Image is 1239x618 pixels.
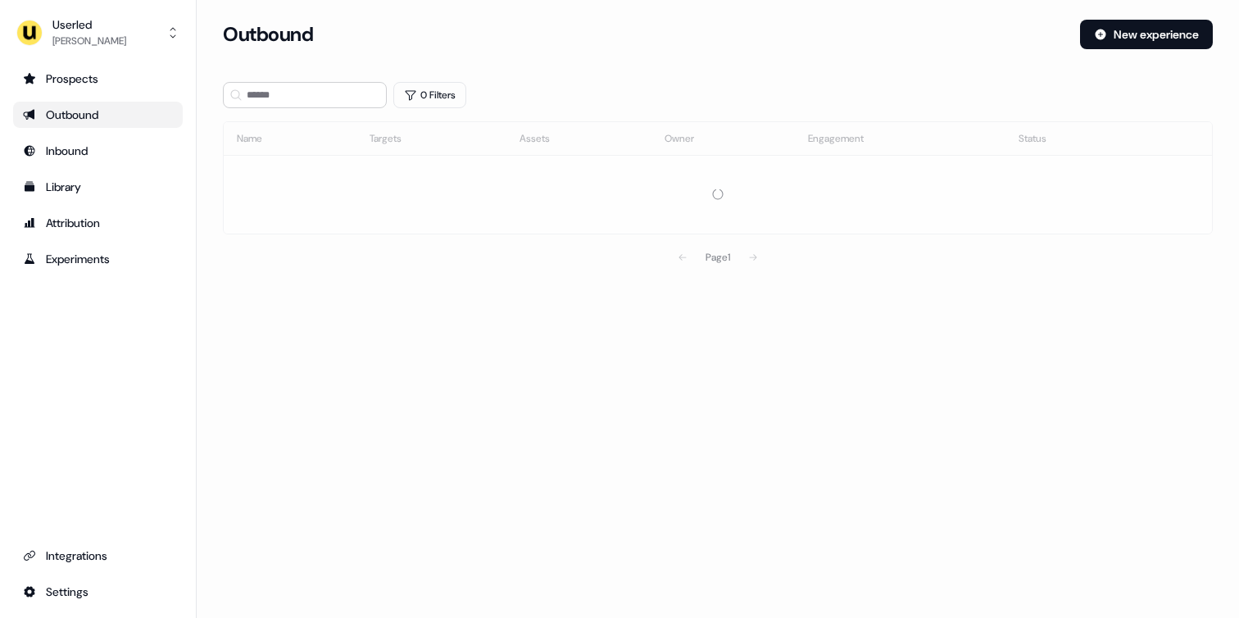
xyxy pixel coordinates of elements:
div: Userled [52,16,126,33]
a: Go to Inbound [13,138,183,164]
a: Go to templates [13,174,183,200]
div: [PERSON_NAME] [52,33,126,49]
div: Experiments [23,251,173,267]
a: Go to integrations [13,579,183,605]
div: Inbound [23,143,173,159]
button: 0 Filters [393,82,466,108]
div: Library [23,179,173,195]
div: Prospects [23,70,173,87]
a: Go to outbound experience [13,102,183,128]
div: Attribution [23,215,173,231]
a: Go to prospects [13,66,183,92]
div: Outbound [23,107,173,123]
h3: Outbound [223,22,313,47]
button: New experience [1080,20,1213,49]
button: Userled[PERSON_NAME] [13,13,183,52]
div: Settings [23,584,173,600]
a: Go to attribution [13,210,183,236]
a: Go to integrations [13,543,183,569]
a: Go to experiments [13,246,183,272]
div: Integrations [23,548,173,564]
